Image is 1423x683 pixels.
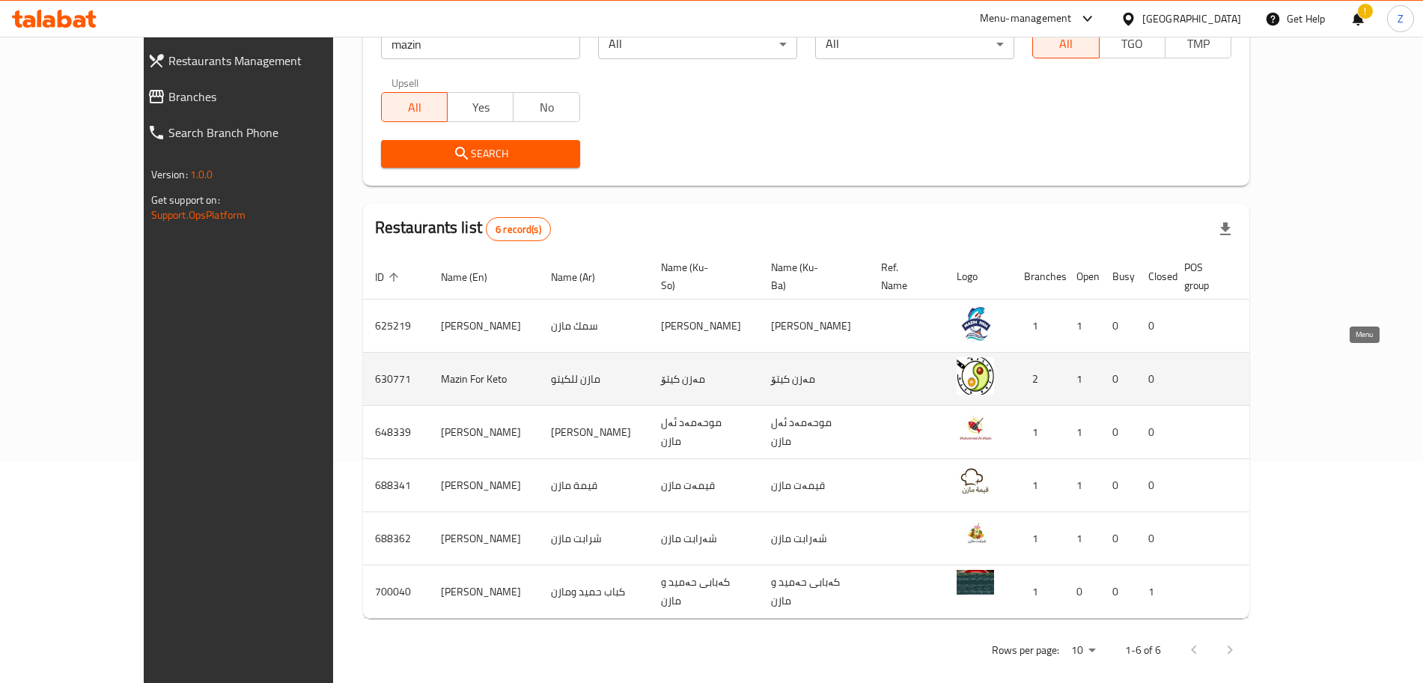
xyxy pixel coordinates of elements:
[1100,512,1136,565] td: 0
[957,464,994,501] img: Qeemat Mazin
[957,357,994,395] img: Mazin For Keto
[429,406,539,459] td: [PERSON_NAME]
[759,565,869,619] td: کەبابی حەمید و مازن
[759,353,869,406] td: مەزن کیتۆ
[454,97,508,118] span: Yes
[429,565,539,619] td: [PERSON_NAME]
[649,406,759,459] td: موحەمەد ئەل مازن
[1100,459,1136,512] td: 0
[1032,28,1099,58] button: All
[391,77,419,88] label: Upsell
[815,29,1014,59] div: All
[429,459,539,512] td: [PERSON_NAME]
[1039,33,1093,55] span: All
[363,565,429,619] td: 700040
[1125,641,1161,660] p: 1-6 of 6
[539,512,649,565] td: شرابت مازن
[135,115,381,151] a: Search Branch Phone
[661,258,741,294] span: Name (Ku-So)
[539,353,649,406] td: مازن للكيتو
[1064,565,1100,619] td: 0
[551,268,615,286] span: Name (Ar)
[771,258,851,294] span: Name (Ku-Ba)
[945,254,1012,300] th: Logo
[363,459,429,512] td: 688341
[135,43,381,79] a: Restaurants Management
[1012,565,1064,619] td: 1
[649,459,759,512] td: قیمەت مازن
[190,165,213,184] span: 1.0.0
[429,300,539,353] td: [PERSON_NAME]
[363,512,429,565] td: 688362
[759,406,869,459] td: موحەمەد ئەل مازن
[1012,406,1064,459] td: 1
[881,258,927,294] span: Ref. Name
[363,254,1377,619] table: enhanced table
[1099,28,1165,58] button: TGO
[363,406,429,459] td: 648339
[1064,353,1100,406] td: 1
[1064,512,1100,565] td: 1
[1136,300,1172,353] td: 0
[1064,406,1100,459] td: 1
[1064,254,1100,300] th: Open
[539,406,649,459] td: [PERSON_NAME]
[1165,28,1231,58] button: TMP
[1012,300,1064,353] td: 1
[1136,459,1172,512] td: 0
[957,304,994,341] img: Mazin Fish
[1207,211,1243,247] div: Export file
[957,570,994,607] img: Kabab Hamid U Mazin
[1012,512,1064,565] td: 1
[388,97,442,118] span: All
[429,512,539,565] td: [PERSON_NAME]
[1100,353,1136,406] td: 0
[992,641,1059,660] p: Rows per page:
[135,79,381,115] a: Branches
[429,353,539,406] td: Mazin For Keto
[375,216,551,241] h2: Restaurants list
[1012,353,1064,406] td: 2
[1142,10,1241,27] div: [GEOGRAPHIC_DATA]
[649,565,759,619] td: کەبابی حەمید و مازن
[1100,254,1136,300] th: Busy
[513,92,579,122] button: No
[1136,353,1172,406] td: 0
[1012,459,1064,512] td: 1
[1064,459,1100,512] td: 1
[1106,33,1160,55] span: TGO
[168,124,369,142] span: Search Branch Phone
[447,92,514,122] button: Yes
[441,268,507,286] span: Name (En)
[168,52,369,70] span: Restaurants Management
[151,205,246,225] a: Support.OpsPlatform
[649,512,759,565] td: شەرابت مازن
[539,300,649,353] td: سمك مازن
[1100,406,1136,459] td: 0
[1100,300,1136,353] td: 0
[759,300,869,353] td: [PERSON_NAME]
[1012,254,1064,300] th: Branches
[759,512,869,565] td: شەرابت مازن
[151,190,220,210] span: Get support on:
[381,140,580,168] button: Search
[1136,406,1172,459] td: 0
[1171,33,1225,55] span: TMP
[759,459,869,512] td: قیمەت مازن
[381,92,448,122] button: All
[486,217,551,241] div: Total records count
[649,300,759,353] td: [PERSON_NAME]
[957,410,994,448] img: Muhammed Al-Mazin
[168,88,369,106] span: Branches
[151,165,188,184] span: Version:
[363,353,429,406] td: 630771
[1065,640,1101,662] div: Rows per page:
[539,565,649,619] td: كباب حميد ومازن
[375,268,403,286] span: ID
[381,29,580,59] input: Search for restaurant name or ID..
[1064,300,1100,353] td: 1
[1136,512,1172,565] td: 0
[487,222,550,237] span: 6 record(s)
[393,145,568,163] span: Search
[519,97,573,118] span: No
